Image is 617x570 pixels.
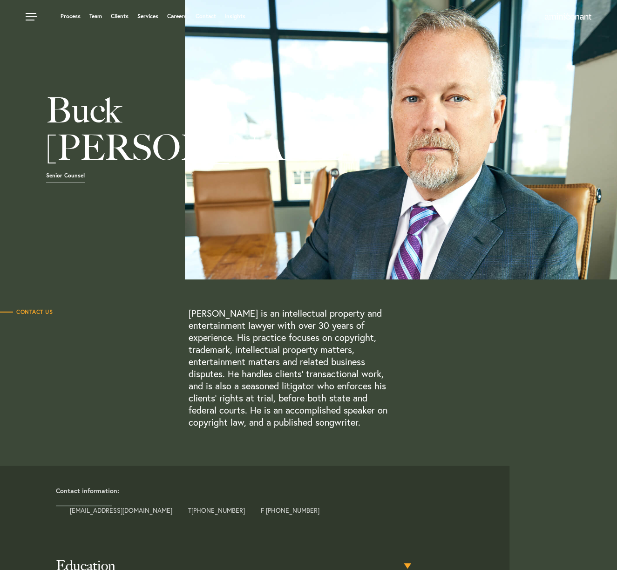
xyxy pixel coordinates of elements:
[191,506,245,515] a: [PHONE_NUMBER]
[137,14,158,19] a: Services
[89,14,102,19] a: Team
[188,507,245,514] span: T
[46,173,85,183] span: Senior Counsel
[195,14,216,19] a: Contact
[224,14,245,19] a: Insights
[70,506,172,515] a: [EMAIL_ADDRESS][DOMAIN_NAME]
[167,14,187,19] a: Careers
[261,507,319,514] span: F [PHONE_NUMBER]
[111,14,129,19] a: Clients
[56,486,119,495] strong: Contact information:
[545,13,591,20] img: Amini & Conant
[61,14,81,19] a: Process
[545,14,591,21] a: Home
[189,307,396,428] p: [PERSON_NAME] is an intellectual property and entertainment lawyer with over 30 years of experien...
